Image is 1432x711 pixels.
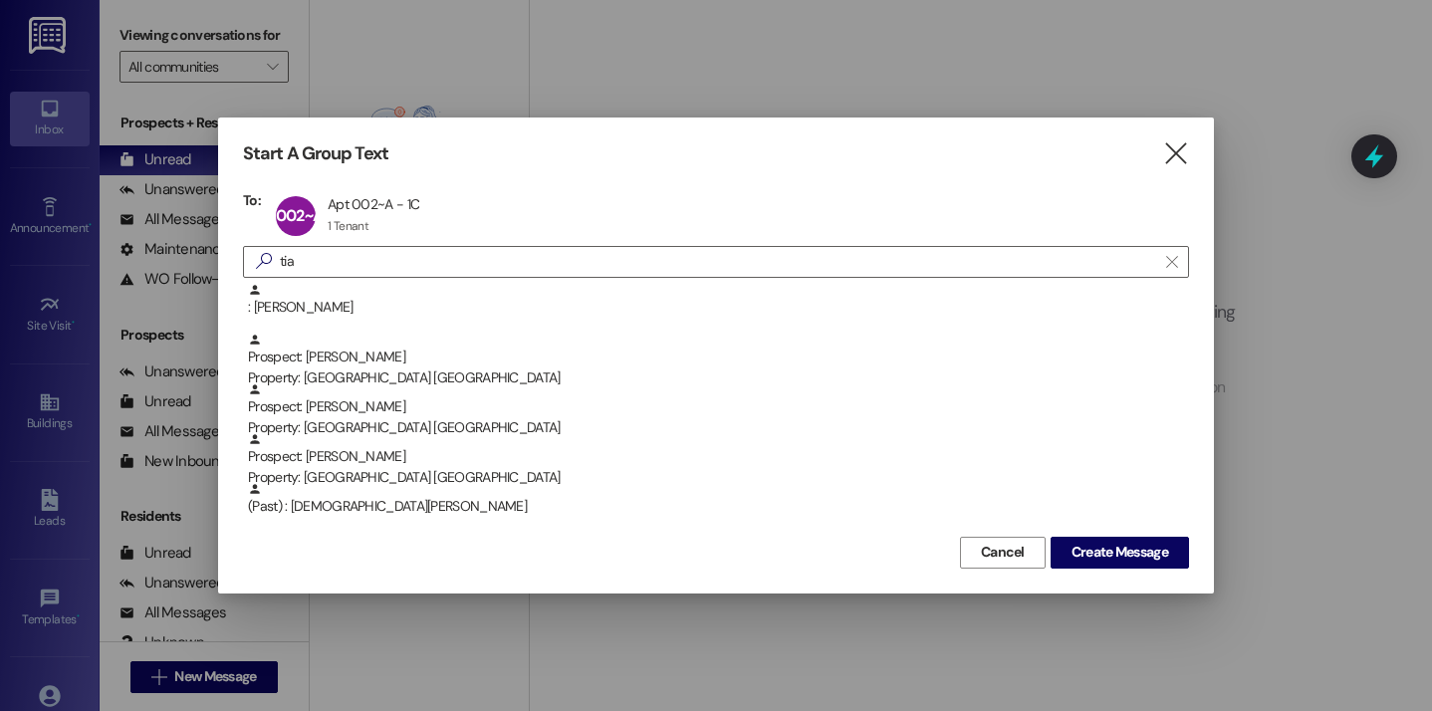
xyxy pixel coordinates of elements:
span: Create Message [1072,542,1168,563]
h3: To: [243,191,261,209]
span: 002~A [276,205,323,226]
h3: Start A Group Text [243,142,388,165]
i:  [1162,143,1189,164]
div: Property: [GEOGRAPHIC_DATA] [GEOGRAPHIC_DATA] [248,417,1189,438]
span: Cancel [981,542,1025,563]
div: : [PERSON_NAME] [248,283,1189,318]
div: Apt 002~A - 1C [328,195,419,213]
div: (Past) : [DEMOGRAPHIC_DATA][PERSON_NAME] [243,482,1189,532]
div: Prospect: [PERSON_NAME]Property: [GEOGRAPHIC_DATA] [GEOGRAPHIC_DATA] [243,432,1189,482]
div: Prospect: [PERSON_NAME]Property: [GEOGRAPHIC_DATA] [GEOGRAPHIC_DATA] [243,333,1189,382]
div: : [PERSON_NAME] [243,283,1189,333]
div: Property: [GEOGRAPHIC_DATA] [GEOGRAPHIC_DATA] [248,467,1189,488]
div: 1 Tenant [328,218,368,234]
button: Cancel [960,537,1046,569]
input: Search for any contact or apartment [280,248,1156,276]
div: (Past) : [DEMOGRAPHIC_DATA][PERSON_NAME] [248,482,1189,517]
button: Clear text [1156,247,1188,277]
div: Property: [GEOGRAPHIC_DATA] [GEOGRAPHIC_DATA] [248,367,1189,388]
div: Prospect: [PERSON_NAME] [248,382,1189,439]
button: Create Message [1051,537,1189,569]
div: Prospect: [PERSON_NAME] [248,432,1189,489]
div: Prospect: [PERSON_NAME] [248,333,1189,389]
i:  [248,251,280,272]
div: Prospect: [PERSON_NAME]Property: [GEOGRAPHIC_DATA] [GEOGRAPHIC_DATA] [243,382,1189,432]
i:  [1166,254,1177,270]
